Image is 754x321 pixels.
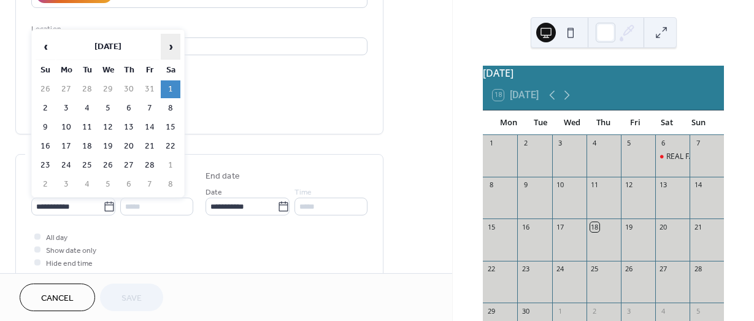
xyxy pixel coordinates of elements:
[56,61,76,79] th: Mo
[625,222,634,231] div: 19
[56,137,76,155] td: 17
[36,34,55,59] span: ‹
[556,139,565,148] div: 3
[659,139,668,148] div: 6
[659,265,668,274] div: 27
[521,180,530,190] div: 9
[140,99,160,117] td: 7
[590,139,599,148] div: 4
[98,176,118,193] td: 5
[487,265,496,274] div: 22
[140,137,160,155] td: 21
[556,222,565,231] div: 17
[36,80,55,98] td: 26
[41,292,74,305] span: Cancel
[625,265,634,274] div: 26
[140,80,160,98] td: 31
[120,186,137,199] span: Time
[119,61,139,79] th: Th
[556,306,565,315] div: 1
[161,34,180,59] span: ›
[36,99,55,117] td: 2
[161,157,180,174] td: 1
[77,137,97,155] td: 18
[556,110,588,135] div: Wed
[140,157,160,174] td: 28
[77,176,97,193] td: 4
[682,110,714,135] div: Sun
[140,176,160,193] td: 7
[556,180,565,190] div: 10
[666,152,744,162] div: REAL FAST FOOD £140
[98,80,118,98] td: 29
[206,170,240,183] div: End date
[651,110,683,135] div: Sat
[521,222,530,231] div: 16
[659,180,668,190] div: 13
[590,306,599,315] div: 2
[693,139,702,148] div: 7
[590,222,599,231] div: 18
[493,110,525,135] div: Mon
[77,80,97,98] td: 28
[98,118,118,136] td: 12
[588,110,620,135] div: Thu
[521,265,530,274] div: 23
[161,118,180,136] td: 15
[77,118,97,136] td: 11
[77,99,97,117] td: 4
[556,265,565,274] div: 24
[98,61,118,79] th: We
[98,137,118,155] td: 19
[487,180,496,190] div: 8
[693,222,702,231] div: 21
[36,157,55,174] td: 23
[98,99,118,117] td: 5
[36,118,55,136] td: 9
[119,99,139,117] td: 6
[693,180,702,190] div: 14
[483,66,724,80] div: [DATE]
[625,180,634,190] div: 12
[36,137,55,155] td: 16
[119,157,139,174] td: 27
[619,110,651,135] div: Fri
[487,306,496,315] div: 29
[140,61,160,79] th: Fr
[521,306,530,315] div: 30
[525,110,556,135] div: Tue
[46,244,96,257] span: Show date only
[56,118,76,136] td: 10
[31,23,365,36] div: Location
[20,284,95,311] button: Cancel
[521,139,530,148] div: 2
[98,157,118,174] td: 26
[119,137,139,155] td: 20
[161,61,180,79] th: Sa
[56,80,76,98] td: 27
[487,139,496,148] div: 1
[590,180,599,190] div: 11
[161,137,180,155] td: 22
[56,157,76,174] td: 24
[77,61,97,79] th: Tu
[36,61,55,79] th: Su
[206,186,222,199] span: Date
[161,176,180,193] td: 8
[655,152,690,162] div: REAL FAST FOOD £140
[119,80,139,98] td: 30
[590,265,599,274] div: 25
[294,186,312,199] span: Time
[659,306,668,315] div: 4
[56,34,160,60] th: [DATE]
[119,176,139,193] td: 6
[36,176,55,193] td: 2
[140,118,160,136] td: 14
[659,222,668,231] div: 20
[77,157,97,174] td: 25
[625,306,634,315] div: 3
[693,306,702,315] div: 5
[625,139,634,148] div: 5
[56,99,76,117] td: 3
